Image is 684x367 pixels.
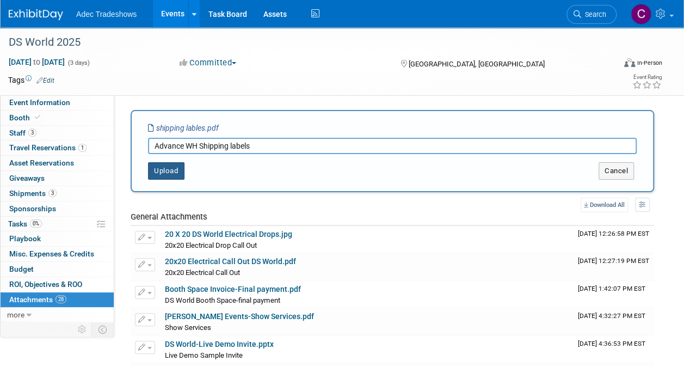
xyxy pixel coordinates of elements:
[8,219,42,228] span: Tasks
[165,230,292,238] a: 20 X 20 DS World Electrical Drops.jpg
[581,10,606,19] span: Search
[409,60,545,68] span: [GEOGRAPHIC_DATA], [GEOGRAPHIC_DATA]
[581,198,628,212] a: Download All
[9,9,63,20] img: ExhibitDay
[1,262,114,277] a: Budget
[1,111,114,125] a: Booth
[9,98,70,107] span: Event Information
[9,249,94,258] span: Misc. Expenses & Credits
[624,58,635,67] img: Format-Inperson.png
[631,4,651,25] img: Carol Schmidlin
[56,295,66,303] span: 28
[1,231,114,246] a: Playbook
[76,10,137,19] span: Adec Tradeshows
[165,285,301,293] a: Booth Space Invoice-Final payment.pdf
[9,113,42,122] span: Booth
[567,57,662,73] div: Event Format
[165,268,240,277] span: 20x20 Electrical Call Out
[176,57,241,69] button: Committed
[9,189,57,198] span: Shipments
[9,295,66,304] span: Attachments
[165,257,296,266] a: 20x20 Electrical Call Out DS World.pdf
[1,186,114,201] a: Shipments3
[165,241,257,249] span: 20x20 Electrical Drop Call Out
[1,277,114,292] a: ROI, Objectives & ROO
[36,77,54,84] a: Edit
[48,189,57,197] span: 3
[1,217,114,231] a: Tasks0%
[1,95,114,110] a: Event Information
[35,114,40,120] i: Booth reservation complete
[1,140,114,155] a: Travel Reservations1
[1,156,114,170] a: Asset Reservations
[165,323,211,332] span: Show Services
[8,57,65,67] span: [DATE] [DATE]
[148,124,219,132] i: shipping lables.pdf
[578,230,649,237] span: Upload Timestamp
[574,226,654,253] td: Upload Timestamp
[9,234,41,243] span: Playbook
[566,5,617,24] a: Search
[131,212,207,222] span: General Attachments
[9,143,87,152] span: Travel Reservations
[78,144,87,152] span: 1
[574,281,654,308] td: Upload Timestamp
[574,253,654,280] td: Upload Timestamp
[9,265,34,273] span: Budget
[632,75,662,80] div: Event Rating
[9,129,36,137] span: Staff
[32,58,42,66] span: to
[67,59,90,66] span: (3 days)
[1,126,114,140] a: Staff3
[7,310,24,319] span: more
[9,204,56,213] span: Sponsorships
[578,257,649,265] span: Upload Timestamp
[165,296,280,304] span: DS World Booth Space-final payment
[578,285,645,292] span: Upload Timestamp
[1,308,114,322] a: more
[165,340,274,348] a: DS World-Live Demo Invite.pptx
[1,292,114,307] a: Attachments28
[9,280,82,289] span: ROI, Objectives & ROO
[148,162,184,180] button: Upload
[9,174,45,182] span: Giveaways
[578,312,645,320] span: Upload Timestamp
[574,308,654,335] td: Upload Timestamp
[92,322,114,337] td: Toggle Event Tabs
[574,336,654,363] td: Upload Timestamp
[165,351,243,359] span: Live Demo Sample Invite
[5,33,606,52] div: DS World 2025
[8,75,54,85] td: Tags
[165,312,314,321] a: [PERSON_NAME] Events-Show Services.pdf
[73,322,92,337] td: Personalize Event Tab Strip
[1,171,114,186] a: Giveaways
[148,138,637,154] input: Enter description
[637,59,662,67] div: In-Person
[1,201,114,216] a: Sponsorships
[1,247,114,261] a: Misc. Expenses & Credits
[578,340,645,347] span: Upload Timestamp
[599,162,634,180] button: Cancel
[9,158,74,167] span: Asset Reservations
[30,219,42,228] span: 0%
[28,129,36,137] span: 3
